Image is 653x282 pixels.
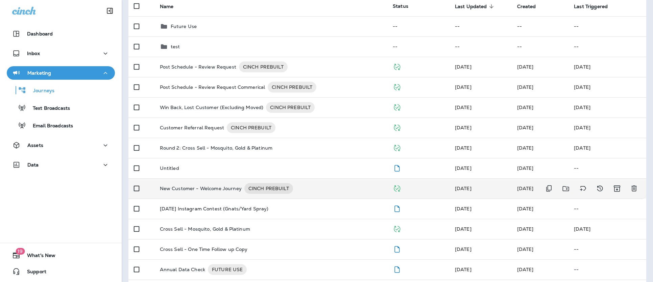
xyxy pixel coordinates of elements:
[455,84,471,90] span: Frank Carreno
[569,138,646,158] td: [DATE]
[393,104,401,110] span: Published
[393,144,401,150] span: Published
[26,88,54,94] p: Journeys
[268,82,316,93] div: CINCH PREBUILT
[160,82,265,93] p: Post Schedule - Review Request Commerical
[268,84,316,91] span: CINCH PREBUILT
[393,225,401,231] span: Published
[512,16,569,36] td: --
[393,164,401,171] span: Draft
[160,61,236,72] p: Post Schedule - Review Request
[239,63,288,70] span: CINCH PREBUILT
[7,47,115,60] button: Inbox
[517,266,534,273] span: Frank Carreno
[20,253,55,261] span: What's New
[393,185,401,191] span: Published
[574,4,608,9] span: Last Triggered
[574,165,641,171] p: --
[160,4,174,9] span: Name
[569,219,646,239] td: [DATE]
[160,247,248,252] p: Cross Sell - One Time Follow up Copy
[517,125,534,131] span: Frank Carreno
[455,226,471,232] span: Frank Carreno
[393,246,401,252] span: Draft
[26,105,70,112] p: Text Broadcasts
[239,61,288,72] div: CINCH PREBUILT
[455,145,471,151] span: Jason Munk
[244,183,293,194] div: CINCH PREBUILT
[574,267,641,272] p: --
[569,16,646,36] td: --
[100,4,119,18] button: Collapse Sidebar
[455,125,471,131] span: Frank Carreno
[517,64,534,70] span: Frank Carreno
[244,185,293,192] span: CINCH PREBUILT
[7,249,115,262] button: 19What's New
[208,264,247,275] div: FUTURE USE
[569,77,646,97] td: [DATE]
[450,36,512,57] td: --
[517,165,534,171] span: Jason Munk
[569,36,646,57] td: --
[455,104,471,110] span: Frank Carreno
[7,101,115,115] button: Text Broadcasts
[455,165,471,171] span: Jason Munk
[7,66,115,80] button: Marketing
[610,182,624,196] button: Archive
[569,118,646,138] td: [DATE]
[7,118,115,132] button: Email Broadcasts
[393,205,401,211] span: Draft
[393,83,401,89] span: Published
[455,3,496,9] span: Last Updated
[171,44,180,49] p: test
[627,182,641,196] button: Delete
[517,84,534,90] span: Frank Carreno
[16,248,25,255] span: 19
[266,102,315,113] div: CINCH PREBUILT
[569,57,646,77] td: [DATE]
[160,206,269,211] p: [DATE] Instagram Contest (Gnats/Yard Spray)
[576,182,590,196] button: Add tags
[517,4,536,9] span: Created
[455,64,471,70] span: Frank Carreno
[517,104,534,110] span: Frank Carreno
[160,3,183,9] span: Name
[455,266,471,273] span: Frank Carreno
[574,247,641,252] p: --
[387,36,450,57] td: --
[517,226,534,232] span: Frank Carreno
[393,124,401,130] span: Published
[517,206,534,212] span: Frank Carreno
[160,122,224,133] p: Customer Referral Request
[160,145,273,151] p: Round 2: Cross Sell - Mosquito, Gold & Platinum
[455,246,471,252] span: Frank Carreno
[7,138,115,152] button: Assets
[27,162,39,168] p: Data
[450,16,512,36] td: --
[266,104,315,111] span: CINCH PREBUILT
[7,265,115,278] button: Support
[569,97,646,118] td: [DATE]
[593,182,607,196] button: View Changelog
[27,31,53,36] p: Dashboard
[455,4,487,9] span: Last Updated
[574,206,641,211] p: --
[517,145,534,151] span: Jason Munk
[27,51,40,56] p: Inbox
[160,226,250,232] p: Cross Sell - Mosquito, Gold & Platinum
[160,183,242,194] p: New Customer - Welcome Journey
[455,206,471,212] span: Jason Munk
[517,3,545,9] span: Created
[208,266,247,273] span: FUTURE USE
[26,123,73,129] p: Email Broadcasts
[542,182,556,196] button: Duplicate
[171,24,197,29] p: Future Use
[393,3,408,9] span: Status
[160,165,179,171] p: Untitled
[227,122,275,133] div: CINCH PREBUILT
[7,27,115,41] button: Dashboard
[20,269,46,277] span: Support
[27,70,51,76] p: Marketing
[559,182,573,196] button: Move to folder
[227,124,275,131] span: CINCH PREBUILT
